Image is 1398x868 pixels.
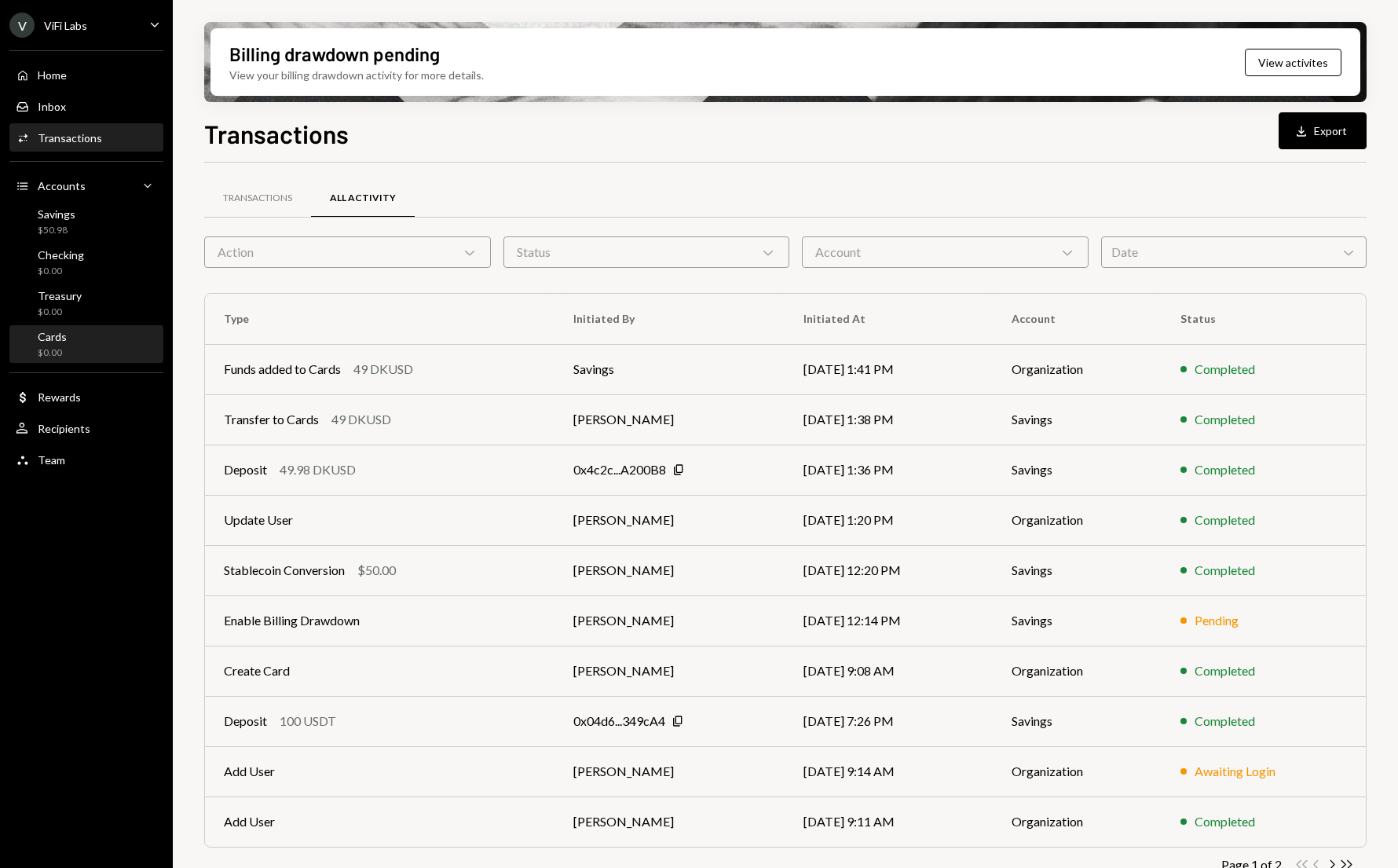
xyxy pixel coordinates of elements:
div: Savings [38,207,75,221]
td: [DATE] 1:41 PM [785,344,993,394]
div: Cards [38,330,67,343]
td: Savings [993,545,1161,595]
div: 49 DKUSD [331,410,391,429]
td: [DATE] 9:08 AM [785,646,993,696]
th: Type [205,294,554,344]
div: Deposit [224,712,267,731]
a: Transactions [9,123,163,152]
div: View your billing drawdown activity for more details. [229,67,484,83]
a: Savings$50.98 [9,203,163,240]
div: Completed [1195,511,1255,529]
div: $0.00 [38,346,67,360]
td: [DATE] 1:20 PM [785,495,993,545]
div: Home [38,68,67,82]
a: Home [9,60,163,89]
td: [DATE] 7:26 PM [785,696,993,746]
td: Savings [993,394,1161,445]
a: Team [9,445,163,474]
td: Organization [993,646,1161,696]
div: Date [1101,236,1367,268]
td: Update User [205,495,554,545]
td: [PERSON_NAME] [554,595,785,646]
div: Status [503,236,790,268]
td: Savings [993,696,1161,746]
td: [DATE] 1:36 PM [785,445,993,495]
div: Action [204,236,491,268]
th: Initiated At [785,294,993,344]
div: Transactions [223,192,292,205]
div: Team [38,453,65,467]
div: Accounts [38,179,86,192]
div: Deposit [224,460,267,479]
div: Pending [1195,611,1239,630]
a: Rewards [9,383,163,411]
div: Treasury [38,289,82,302]
a: Checking$0.00 [9,244,163,281]
div: All Activity [330,192,396,205]
a: Transactions [204,178,311,218]
td: Organization [993,797,1161,847]
div: 0x4c2c...A200B8 [573,460,666,479]
div: 49 DKUSD [353,360,413,379]
td: [PERSON_NAME] [554,545,785,595]
div: Transactions [38,131,102,145]
td: [PERSON_NAME] [554,495,785,545]
td: [DATE] 9:11 AM [785,797,993,847]
td: [PERSON_NAME] [554,746,785,797]
td: Savings [993,595,1161,646]
td: [PERSON_NAME] [554,394,785,445]
a: Inbox [9,92,163,120]
td: [DATE] 1:38 PM [785,394,993,445]
div: Stablecoin Conversion [224,561,345,580]
div: Transfer to Cards [224,410,319,429]
div: ViFi Labs [44,19,87,32]
div: Recipients [38,422,90,435]
div: Rewards [38,390,81,404]
a: Accounts [9,171,163,200]
td: Add User [205,797,554,847]
div: $50.00 [357,561,396,580]
td: [PERSON_NAME] [554,646,785,696]
div: Completed [1195,712,1255,731]
div: Completed [1195,460,1255,479]
th: Account [993,294,1161,344]
th: Status [1162,294,1367,344]
div: Awaiting Login [1195,762,1275,781]
div: Completed [1195,561,1255,580]
td: Organization [993,344,1161,394]
td: Savings [554,344,785,394]
a: Treasury$0.00 [9,284,163,322]
td: Organization [993,495,1161,545]
td: Organization [993,746,1161,797]
div: Completed [1195,812,1255,831]
div: 100 USDT [280,712,336,731]
th: Initiated By [554,294,785,344]
h1: Transactions [204,118,349,149]
td: [DATE] 12:14 PM [785,595,993,646]
td: Enable Billing Drawdown [205,595,554,646]
a: Cards$0.00 [9,325,163,363]
div: $50.98 [38,224,75,237]
td: Add User [205,746,554,797]
div: Billing drawdown pending [229,41,440,67]
button: View activites [1245,49,1341,76]
div: Completed [1195,661,1255,680]
div: Completed [1195,410,1255,429]
div: Completed [1195,360,1255,379]
td: [PERSON_NAME] [554,797,785,847]
div: V [9,13,35,38]
td: [DATE] 9:14 AM [785,746,993,797]
a: All Activity [311,178,415,218]
div: 49.98 DKUSD [280,460,356,479]
div: Funds added to Cards [224,360,341,379]
a: Recipients [9,414,163,442]
div: Inbox [38,100,66,113]
div: Checking [38,248,84,262]
div: Account [802,236,1089,268]
td: [DATE] 12:20 PM [785,545,993,595]
div: 0x04d6...349cA4 [573,712,665,731]
div: $0.00 [38,306,82,319]
div: $0.00 [38,265,84,278]
td: Savings [993,445,1161,495]
td: Create Card [205,646,554,696]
